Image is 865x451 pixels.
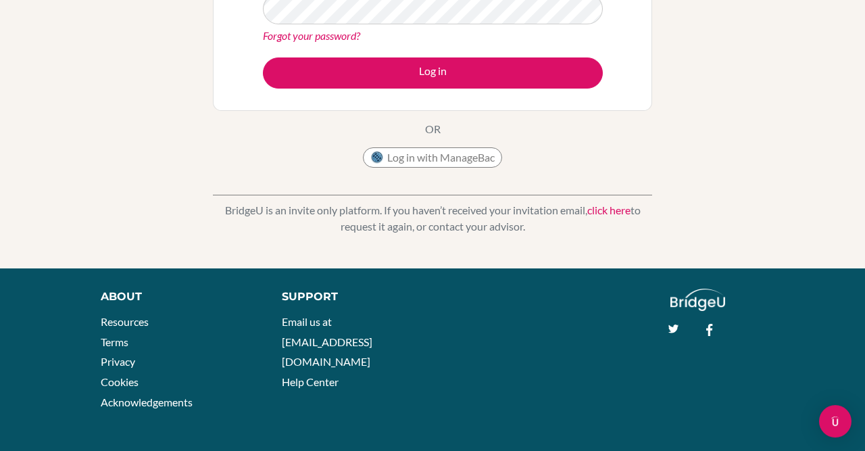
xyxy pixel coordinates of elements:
[670,289,725,311] img: logo_white@2x-f4f0deed5e89b7ecb1c2cc34c3e3d731f90f0f143d5ea2071677605dd97b5244.png
[282,375,339,388] a: Help Center
[101,396,193,408] a: Acknowledgements
[282,315,372,368] a: Email us at [EMAIL_ADDRESS][DOMAIN_NAME]
[363,147,502,168] button: Log in with ManageBac
[101,375,139,388] a: Cookies
[263,29,360,42] a: Forgot your password?
[425,121,441,137] p: OR
[101,355,135,368] a: Privacy
[282,289,419,305] div: Support
[263,57,603,89] button: Log in
[101,335,128,348] a: Terms
[101,315,149,328] a: Resources
[213,202,652,235] p: BridgeU is an invite only platform. If you haven’t received your invitation email, to request it ...
[819,405,851,437] div: Open Intercom Messenger
[101,289,251,305] div: About
[587,204,631,216] a: click here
